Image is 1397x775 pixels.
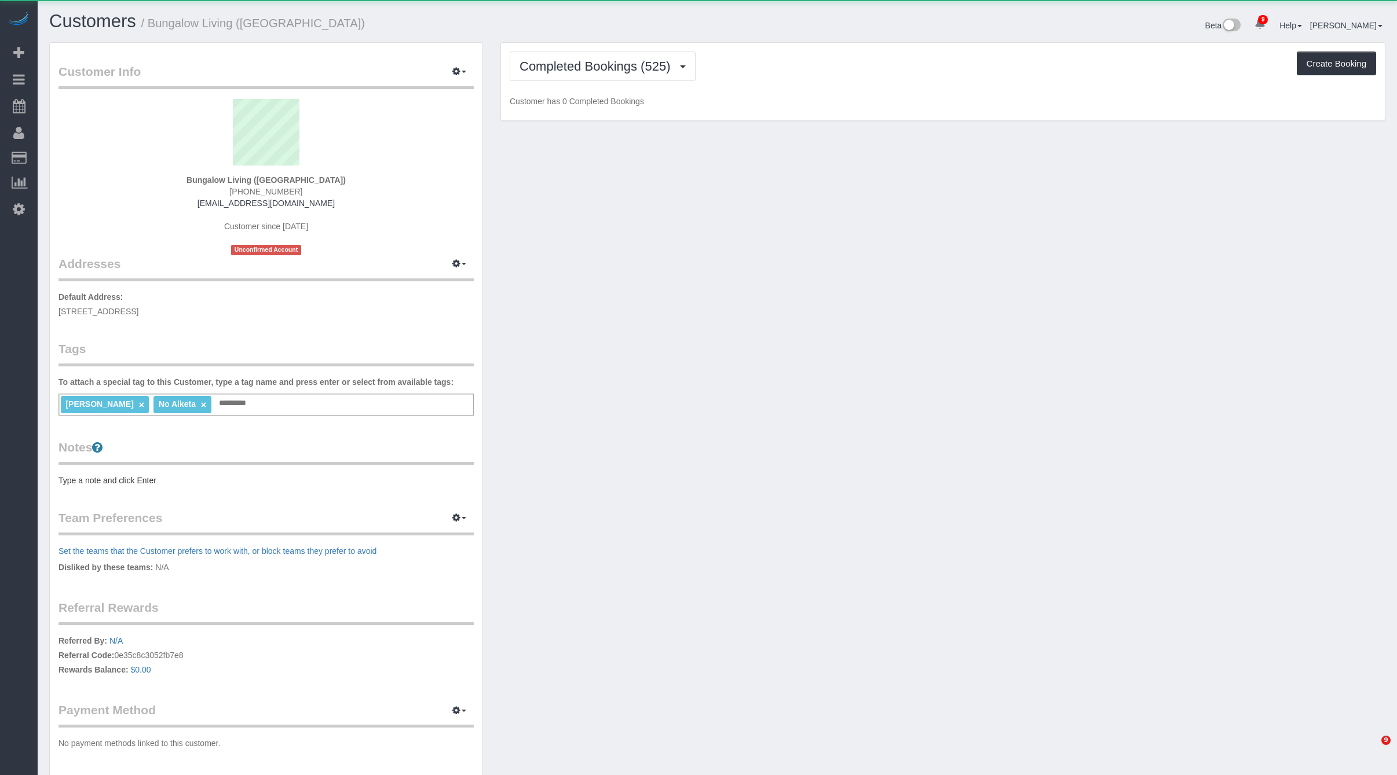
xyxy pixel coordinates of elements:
legend: Team Preferences [58,509,474,535]
a: [PERSON_NAME] [1310,21,1383,30]
label: Disliked by these teams: [58,561,153,573]
legend: Referral Rewards [58,599,474,625]
span: Unconfirmed Account [231,245,302,255]
span: Customer since [DATE] [224,222,308,231]
a: 9 [1249,12,1271,37]
a: × [201,400,206,410]
a: N/A [109,636,123,645]
span: Completed Bookings (525) [520,59,676,74]
img: Automaid Logo [7,12,30,28]
legend: Customer Info [58,63,474,89]
label: Rewards Balance: [58,664,129,675]
label: Referred By: [58,635,107,647]
small: / Bungalow Living ([GEOGRAPHIC_DATA]) [141,17,365,30]
a: [EMAIL_ADDRESS][DOMAIN_NAME] [198,199,335,208]
strong: Bungalow Living ([GEOGRAPHIC_DATA]) [186,175,346,185]
span: [STREET_ADDRESS] [58,307,138,316]
legend: Notes [58,439,474,465]
span: [PERSON_NAME] [65,399,133,409]
label: To attach a special tag to this Customer, type a tag name and press enter or select from availabl... [58,376,454,388]
a: Help [1279,21,1302,30]
a: Beta [1205,21,1241,30]
button: Completed Bookings (525) [510,52,696,81]
span: 9 [1258,15,1268,24]
pre: Type a note and click Enter [58,475,474,486]
a: Set the teams that the Customer prefers to work with, or block teams they prefer to avoid [58,546,376,556]
span: No Alketa [159,399,196,409]
legend: Tags [58,340,474,366]
img: New interface [1222,19,1241,34]
button: Create Booking [1297,52,1376,76]
a: × [139,400,144,410]
p: 0e35c8c3052fb7e8 [58,635,474,678]
span: N/A [155,563,169,572]
a: $0.00 [131,665,151,674]
span: [PHONE_NUMBER] [229,187,302,196]
legend: Payment Method [58,701,474,728]
p: Customer has 0 Completed Bookings [510,96,1376,107]
p: No payment methods linked to this customer. [58,737,474,749]
label: Default Address: [58,291,123,303]
label: Referral Code: [58,649,114,661]
a: Customers [49,11,136,31]
iframe: Intercom live chat [1358,736,1385,763]
span: 9 [1381,736,1391,745]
